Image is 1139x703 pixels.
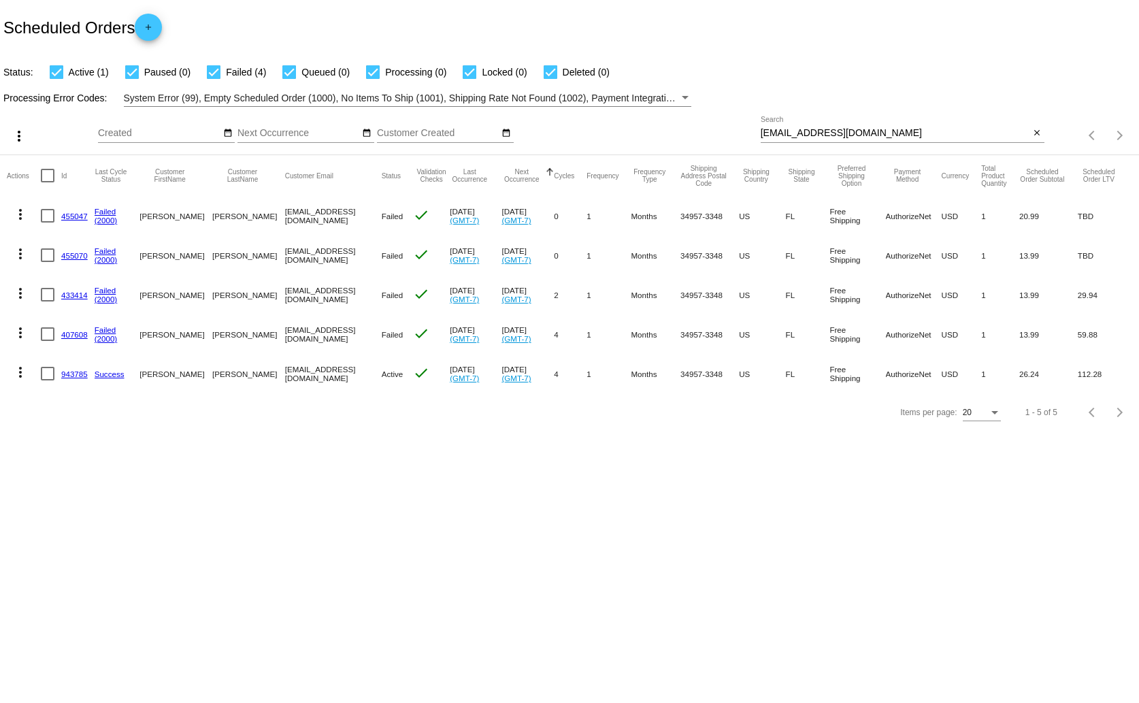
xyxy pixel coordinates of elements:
button: Change sorting for Frequency [587,171,618,180]
mat-cell: 1 [981,314,1019,354]
span: 20 [963,408,972,417]
mat-cell: AuthorizeNet [886,354,942,393]
a: Failed [95,286,116,295]
mat-cell: [PERSON_NAME] [212,314,285,354]
button: Change sorting for Id [61,171,67,180]
div: Items per page: [900,408,957,417]
mat-header-cell: Actions [7,155,41,196]
mat-icon: date_range [223,128,233,139]
mat-icon: more_vert [12,285,29,301]
mat-icon: close [1032,128,1042,139]
a: (2000) [95,334,118,343]
mat-cell: 1 [587,275,631,314]
button: Change sorting for LifetimeValue [1078,168,1120,183]
mat-icon: date_range [501,128,511,139]
button: Change sorting for LastOccurrenceUtc [450,168,489,183]
mat-cell: [PERSON_NAME] [139,196,212,235]
a: (GMT-7) [501,334,531,343]
mat-cell: 34957-3348 [680,354,739,393]
button: Change sorting for ShippingCountry [739,168,773,183]
mat-cell: Free Shipping [829,275,885,314]
a: (GMT-7) [501,374,531,382]
span: Failed [382,291,403,299]
mat-cell: 29.94 [1078,275,1132,314]
mat-cell: Months [631,314,680,354]
button: Change sorting for PreferredShippingOption [829,165,873,187]
mat-cell: 1 [587,196,631,235]
mat-cell: 2 [554,275,587,314]
mat-cell: [DATE] [501,314,554,354]
mat-cell: [PERSON_NAME] [212,275,285,314]
span: Failed [382,330,403,339]
mat-icon: more_vert [12,364,29,380]
mat-cell: 34957-3348 [680,275,739,314]
a: (GMT-7) [450,334,479,343]
button: Change sorting for PaymentMethod.Type [886,168,929,183]
a: 455070 [61,251,88,260]
mat-cell: Months [631,354,680,393]
mat-cell: 112.28 [1078,354,1132,393]
mat-icon: add [140,22,156,39]
mat-cell: USD [942,354,982,393]
a: Failed [95,207,116,216]
mat-cell: AuthorizeNet [886,275,942,314]
mat-cell: USD [942,314,982,354]
span: Status: [3,67,33,78]
button: Previous page [1079,399,1106,426]
mat-cell: 34957-3348 [680,196,739,235]
mat-cell: US [739,196,785,235]
mat-cell: 59.88 [1078,314,1132,354]
div: 1 - 5 of 5 [1025,408,1057,417]
mat-header-cell: Total Product Quantity [981,155,1019,196]
button: Change sorting for FrequencyType [631,168,668,183]
a: (GMT-7) [501,295,531,304]
span: Active [382,370,403,378]
mat-cell: 20.99 [1019,196,1078,235]
button: Change sorting for CurrencyIso [942,171,970,180]
mat-icon: more_vert [12,325,29,341]
mat-cell: 4 [554,314,587,354]
a: 433414 [61,291,88,299]
mat-cell: Free Shipping [829,235,885,275]
mat-cell: 13.99 [1019,275,1078,314]
mat-cell: Free Shipping [829,354,885,393]
mat-icon: more_vert [11,128,27,144]
button: Previous page [1079,122,1106,149]
button: Change sorting for Subtotal [1019,168,1066,183]
a: (2000) [95,255,118,264]
mat-cell: 13.99 [1019,235,1078,275]
a: (GMT-7) [450,255,479,264]
mat-cell: [DATE] [501,196,554,235]
button: Change sorting for CustomerFirstName [139,168,200,183]
input: Next Occurrence [237,128,360,139]
span: Failed (4) [226,64,266,80]
mat-cell: [DATE] [501,235,554,275]
mat-cell: [EMAIL_ADDRESS][DOMAIN_NAME] [285,196,382,235]
mat-cell: [EMAIL_ADDRESS][DOMAIN_NAME] [285,235,382,275]
mat-header-cell: Validation Checks [413,155,450,196]
h2: Scheduled Orders [3,14,162,41]
mat-cell: Months [631,275,680,314]
mat-cell: FL [786,275,830,314]
a: 455047 [61,212,88,220]
mat-cell: 1 [587,354,631,393]
mat-cell: 1 [587,314,631,354]
mat-icon: date_range [362,128,372,139]
mat-cell: US [739,275,785,314]
mat-cell: FL [786,235,830,275]
button: Clear [1030,127,1044,141]
a: Failed [95,246,116,255]
mat-icon: check [413,286,429,302]
mat-cell: 1 [587,235,631,275]
mat-cell: [DATE] [450,196,501,235]
span: Failed [382,212,403,220]
mat-cell: 26.24 [1019,354,1078,393]
mat-cell: Free Shipping [829,314,885,354]
mat-cell: 34957-3348 [680,235,739,275]
span: Active (1) [69,64,109,80]
mat-cell: Free Shipping [829,196,885,235]
mat-select: Filter by Processing Error Codes [124,90,692,107]
button: Next page [1106,122,1134,149]
mat-cell: [DATE] [450,314,501,354]
button: Next page [1106,399,1134,426]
